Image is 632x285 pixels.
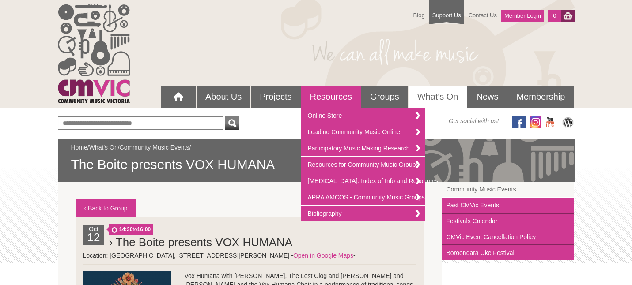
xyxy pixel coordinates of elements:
span: Get social with us! [449,116,499,125]
a: CMVic Event Cancellation Policy [442,229,574,245]
a: Groups [361,86,408,108]
a: Blog [409,7,429,23]
a: What's On [89,144,118,151]
a: Home [71,144,87,151]
a: ‹ Back to Group [76,199,136,217]
strong: 16:00 [137,226,151,232]
img: icon-instagram.png [530,116,541,128]
a: News [467,86,507,108]
a: Member Login [501,10,544,22]
h2: › The Boite presents VOX HUMANA [109,233,416,251]
a: Online Store [301,108,425,124]
div: / / / [71,143,561,173]
a: Participatory Music Making Research [301,140,425,157]
a: About Us [197,86,250,108]
a: What's On [409,86,467,108]
a: Leading Community Music Online [301,124,425,140]
a: Resources for Community Music Groups [301,157,425,173]
a: Contact Us [464,7,501,23]
img: CMVic Blog [561,116,575,128]
strong: 14:30 [119,226,133,232]
a: Resources [301,86,361,108]
a: Festivals Calendar [442,214,574,229]
a: APRA AMCOS - Community Music Groups [301,189,425,206]
a: Projects [251,86,300,108]
a: Community Music Events [120,144,189,151]
span: to [109,224,153,235]
a: Past CMVic Events [442,198,574,214]
a: Community Music Events [442,182,574,198]
h2: 12 [85,233,102,245]
a: Bibliography [301,206,425,221]
a: [MEDICAL_DATA]: Index of Info and Resources [301,173,425,189]
a: Boroondara Uke Festival [442,245,574,260]
div: Oct [83,225,105,245]
a: Open in Google Maps [293,252,353,259]
span: The Boite presents VOX HUMANA [71,156,561,173]
a: 0 [548,10,561,22]
a: Membership [507,86,574,108]
img: cmvic_logo.png [58,4,130,103]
